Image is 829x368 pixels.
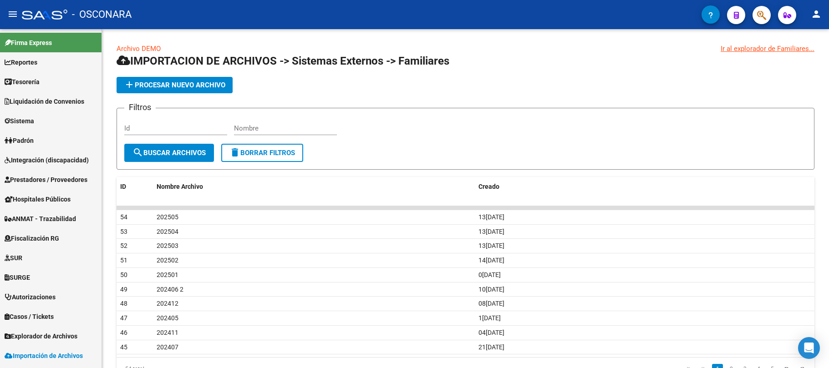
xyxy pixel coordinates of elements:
datatable-header-cell: Creado [475,177,815,197]
a: Archivo DEMO [117,45,161,53]
span: 13[DATE] [478,213,504,221]
span: Prestadores / Proveedores [5,175,87,185]
span: Integración (discapacidad) [5,155,89,165]
span: ANMAT - Trazabilidad [5,214,76,224]
span: 202407 [157,343,178,351]
span: SURGE [5,272,30,282]
span: 54 [120,213,127,221]
mat-icon: search [132,147,143,158]
span: 13[DATE] [478,228,504,235]
span: 10[DATE] [478,286,504,293]
datatable-header-cell: Nombre Archivo [153,177,475,197]
span: 202406 2 [157,286,183,293]
span: Buscar Archivos [132,149,206,157]
span: Hospitales Públicos [5,194,71,204]
h3: Filtros [124,101,156,114]
span: Importación de Archivos [5,351,83,361]
span: Nombre Archivo [157,183,203,190]
span: 49 [120,286,127,293]
span: 202504 [157,228,178,235]
span: Reportes [5,57,37,67]
button: Procesar nuevo archivo [117,77,233,93]
span: 08[DATE] [478,300,504,307]
span: SUR [5,253,22,263]
span: IMPORTACION DE ARCHIVOS -> Sistemas Externos -> Familiares [117,55,449,67]
span: 52 [120,242,127,249]
span: 202411 [157,329,178,336]
button: Borrar Filtros [221,144,303,162]
span: 45 [120,343,127,351]
span: 53 [120,228,127,235]
span: Explorador de Archivos [5,331,77,341]
mat-icon: person [811,9,822,20]
span: 0[DATE] [478,271,501,278]
span: 13[DATE] [478,242,504,249]
span: - OSCONARA [72,5,132,25]
span: 21[DATE] [478,343,504,351]
span: 50 [120,271,127,278]
span: 04[DATE] [478,329,504,336]
span: Padrón [5,136,34,146]
datatable-header-cell: ID [117,177,153,197]
span: Autorizaciones [5,292,56,302]
span: Casos / Tickets [5,312,54,322]
span: 202405 [157,314,178,322]
span: 47 [120,314,127,322]
span: 202505 [157,213,178,221]
span: Tesorería [5,77,40,87]
mat-icon: menu [7,9,18,20]
span: 14[DATE] [478,257,504,264]
span: 48 [120,300,127,307]
span: Creado [478,183,499,190]
span: 46 [120,329,127,336]
button: Buscar Archivos [124,144,214,162]
div: Open Intercom Messenger [798,337,820,359]
span: Liquidación de Convenios [5,96,84,106]
span: Fiscalización RG [5,233,59,243]
span: ID [120,183,126,190]
div: Ir al explorador de Familiares... [721,44,814,54]
span: 202503 [157,242,178,249]
span: 202501 [157,271,178,278]
mat-icon: add [124,79,135,90]
span: Procesar nuevo archivo [124,81,225,89]
span: 1[DATE] [478,314,501,322]
span: Firma Express [5,38,52,48]
span: 202412 [157,300,178,307]
mat-icon: delete [229,147,240,158]
span: Borrar Filtros [229,149,295,157]
span: Sistema [5,116,34,126]
span: 202502 [157,257,178,264]
span: 51 [120,257,127,264]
